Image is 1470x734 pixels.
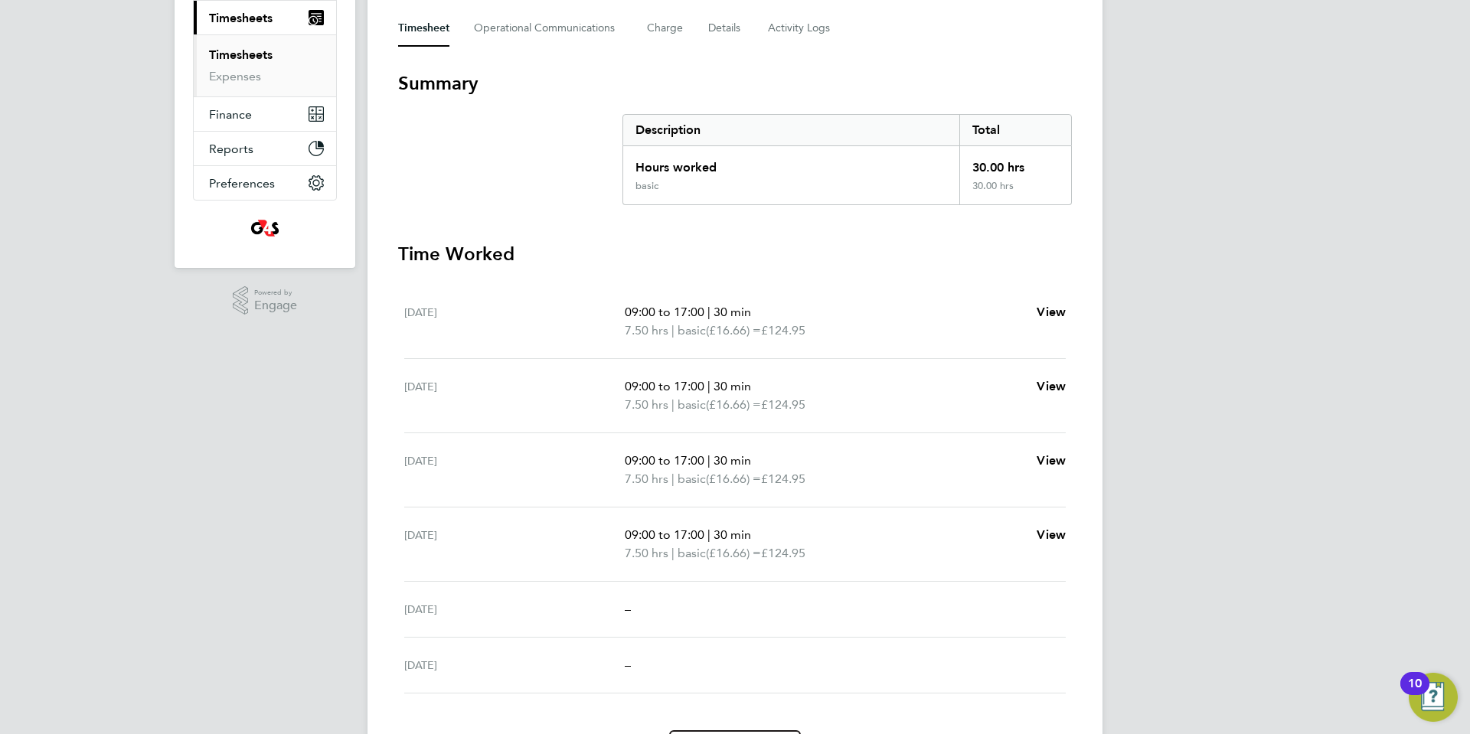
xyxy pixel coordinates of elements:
[714,527,751,542] span: 30 min
[635,180,658,192] div: basic
[678,470,706,488] span: basic
[671,471,675,486] span: |
[209,69,261,83] a: Expenses
[194,34,336,96] div: Timesheets
[1037,377,1066,396] a: View
[254,286,297,299] span: Powered by
[959,146,1071,180] div: 30.00 hrs
[761,546,805,560] span: £124.95
[209,176,275,191] span: Preferences
[398,10,449,47] button: Timesheet
[404,526,625,563] div: [DATE]
[404,377,625,414] div: [DATE]
[625,527,704,542] span: 09:00 to 17:00
[707,305,710,319] span: |
[959,180,1071,204] div: 30.00 hrs
[678,321,706,340] span: basic
[761,397,805,412] span: £124.95
[194,1,336,34] button: Timesheets
[194,97,336,131] button: Finance
[671,546,675,560] span: |
[761,471,805,486] span: £124.95
[706,471,761,486] span: (£16.66) =
[708,10,743,47] button: Details
[714,453,751,468] span: 30 min
[707,453,710,468] span: |
[209,107,252,122] span: Finance
[625,379,704,393] span: 09:00 to 17:00
[714,305,751,319] span: 30 min
[398,242,1072,266] h3: Time Worked
[194,132,336,165] button: Reports
[623,115,959,145] div: Description
[194,166,336,200] button: Preferences
[671,397,675,412] span: |
[404,600,625,618] div: [DATE]
[1037,303,1066,321] a: View
[1037,452,1066,470] a: View
[404,656,625,674] div: [DATE]
[647,10,684,47] button: Charge
[625,657,631,672] span: –
[959,115,1071,145] div: Total
[761,323,805,338] span: £124.95
[1037,453,1066,468] span: View
[625,453,704,468] span: 09:00 to 17:00
[678,396,706,414] span: basic
[625,602,631,616] span: –
[625,323,668,338] span: 7.50 hrs
[678,544,706,563] span: basic
[1409,673,1458,722] button: Open Resource Center, 10 new notifications
[398,71,1072,96] h3: Summary
[404,303,625,340] div: [DATE]
[254,299,297,312] span: Engage
[706,397,761,412] span: (£16.66) =
[625,471,668,486] span: 7.50 hrs
[706,323,761,338] span: (£16.66) =
[707,379,710,393] span: |
[714,379,751,393] span: 30 min
[1037,305,1066,319] span: View
[193,216,337,240] a: Go to home page
[623,146,959,180] div: Hours worked
[622,114,1072,205] div: Summary
[209,47,273,62] a: Timesheets
[706,546,761,560] span: (£16.66) =
[209,142,253,156] span: Reports
[768,10,832,47] button: Activity Logs
[625,397,668,412] span: 7.50 hrs
[247,216,283,240] img: g4s4-logo-retina.png
[625,546,668,560] span: 7.50 hrs
[625,305,704,319] span: 09:00 to 17:00
[1408,683,1422,703] div: 10
[404,452,625,488] div: [DATE]
[209,11,273,25] span: Timesheets
[707,527,710,542] span: |
[1037,526,1066,544] a: View
[671,323,675,338] span: |
[1037,527,1066,542] span: View
[474,10,622,47] button: Operational Communications
[233,286,298,315] a: Powered byEngage
[1037,379,1066,393] span: View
